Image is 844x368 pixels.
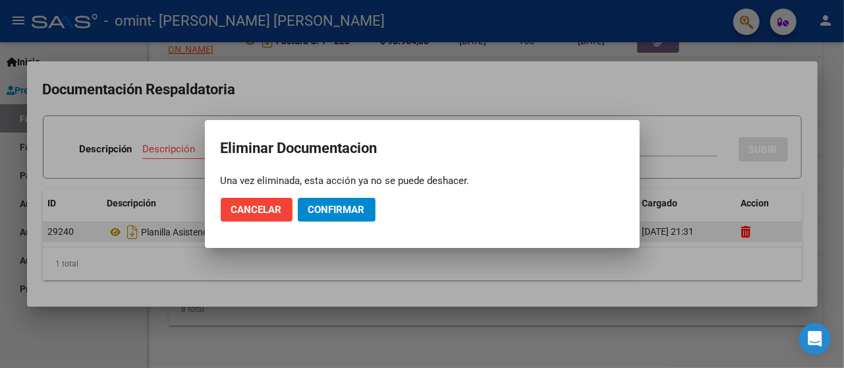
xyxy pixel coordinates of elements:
div: Una vez eliminada, esta acción ya no se puede deshacer. [221,174,624,187]
h2: Eliminar Documentacion [221,136,624,161]
button: Cancelar [221,198,293,222]
div: Open Intercom Messenger [799,323,831,355]
span: Confirmar [308,204,365,216]
button: Confirmar [298,198,376,222]
span: Cancelar [231,204,282,216]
